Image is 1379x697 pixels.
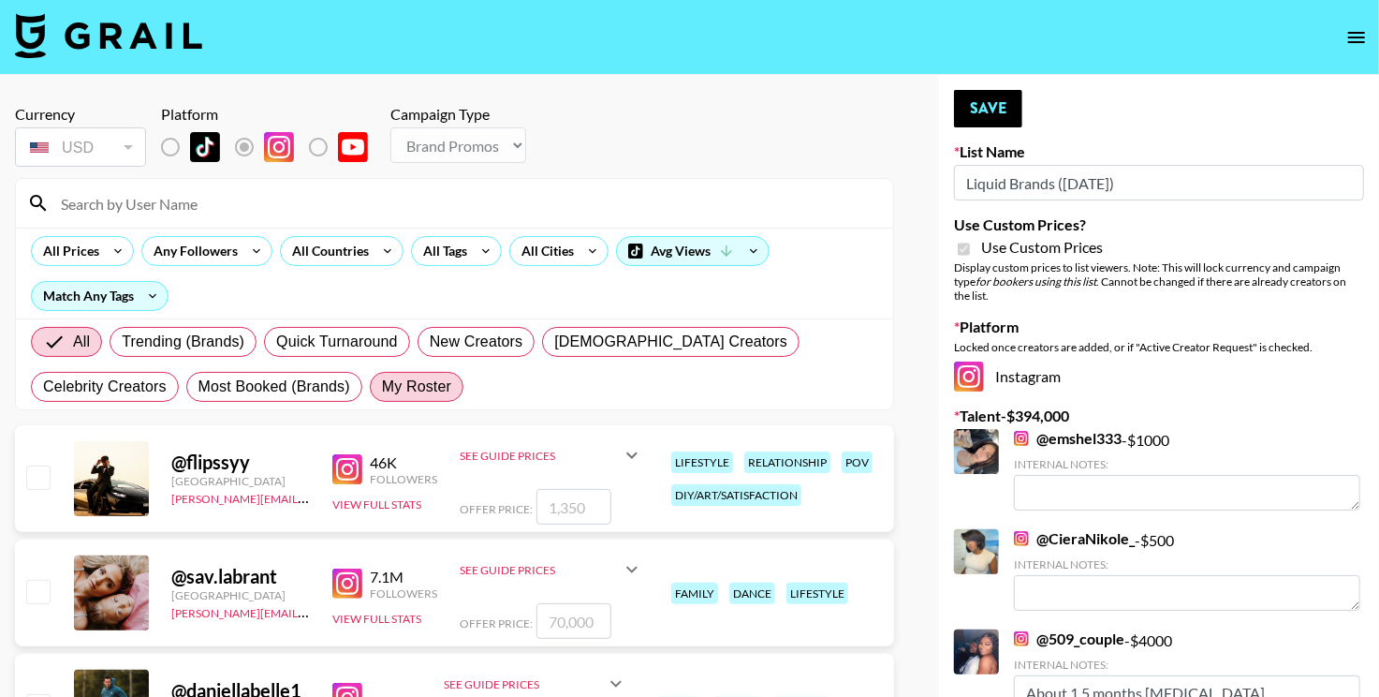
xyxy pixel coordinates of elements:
a: [PERSON_NAME][EMAIL_ADDRESS][DOMAIN_NAME] [171,602,448,620]
div: family [671,583,718,604]
input: 70,000 [536,603,611,639]
label: Platform [954,318,1364,336]
div: lifestyle [671,452,733,473]
div: See Guide Prices [460,547,643,592]
span: Quick Turnaround [276,331,398,353]
label: List Name [954,142,1364,161]
span: Use Custom Prices [981,238,1103,257]
div: Platform [161,105,383,124]
img: Grail Talent [15,13,202,58]
img: Instagram [1014,631,1029,646]
span: All [73,331,90,353]
div: @ flipssyy [171,451,310,474]
img: Instagram [1014,531,1029,546]
div: Currency is locked to USD [15,124,146,171]
div: diy/art/satisfaction [671,484,801,506]
div: Any Followers [142,237,242,265]
a: [PERSON_NAME][EMAIL_ADDRESS][DOMAIN_NAME] [171,488,448,506]
span: Trending (Brands) [122,331,244,353]
div: Internal Notes: [1014,557,1360,571]
em: for bookers using this list [976,274,1096,289]
div: Locked once creators are added, or if "Active Creator Request" is checked. [954,340,1364,354]
div: Instagram [954,362,1364,392]
div: @ sav.labrant [171,565,310,588]
div: pov [842,452,873,473]
img: Instagram [1014,431,1029,446]
span: New Creators [430,331,523,353]
div: Followers [370,472,437,486]
input: 1,350 [536,489,611,525]
div: All Tags [412,237,471,265]
div: USD [19,131,142,164]
img: Instagram [332,454,362,484]
img: TikTok [190,132,220,162]
a: @509_couple [1014,630,1124,648]
button: open drawer [1338,19,1375,56]
div: All Prices [32,237,103,265]
label: Talent - $ 394,000 [954,407,1364,425]
a: @emshel333 [1014,429,1122,448]
div: - $ 1000 [1014,429,1360,511]
div: [GEOGRAPHIC_DATA] [171,474,310,488]
div: List locked to Instagram. [161,127,383,167]
a: @CieraNikole_ [1014,529,1135,548]
div: See Guide Prices [460,563,621,577]
div: 7.1M [370,568,437,586]
div: 46K [370,453,437,472]
span: My Roster [382,376,451,398]
img: Instagram [264,132,294,162]
div: Internal Notes: [1014,658,1360,672]
div: See Guide Prices [444,677,605,691]
input: Search by User Name [50,188,882,218]
span: Offer Price: [460,616,533,630]
button: View Full Stats [332,612,421,626]
img: Instagram [954,362,984,392]
div: dance [729,583,775,604]
span: Offer Price: [460,502,533,516]
div: Display custom prices to list viewers. Note: This will lock currency and campaign type . Cannot b... [954,260,1364,303]
button: Save [954,90,1022,127]
div: [GEOGRAPHIC_DATA] [171,588,310,602]
div: Avg Views [617,237,769,265]
div: All Cities [510,237,578,265]
div: See Guide Prices [460,433,643,478]
div: Followers [370,586,437,601]
img: Instagram [332,569,362,599]
span: Most Booked (Brands) [198,376,350,398]
button: View Full Stats [332,497,421,512]
div: Campaign Type [390,105,526,124]
div: All Countries [281,237,373,265]
span: [DEMOGRAPHIC_DATA] Creators [554,331,787,353]
div: Internal Notes: [1014,457,1360,471]
div: relationship [744,452,830,473]
div: Match Any Tags [32,282,168,310]
label: Use Custom Prices? [954,215,1364,234]
img: YouTube [338,132,368,162]
div: lifestyle [786,583,848,604]
div: Currency [15,105,146,124]
span: Celebrity Creators [43,376,167,398]
div: - $ 500 [1014,529,1360,611]
div: See Guide Prices [460,449,621,463]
